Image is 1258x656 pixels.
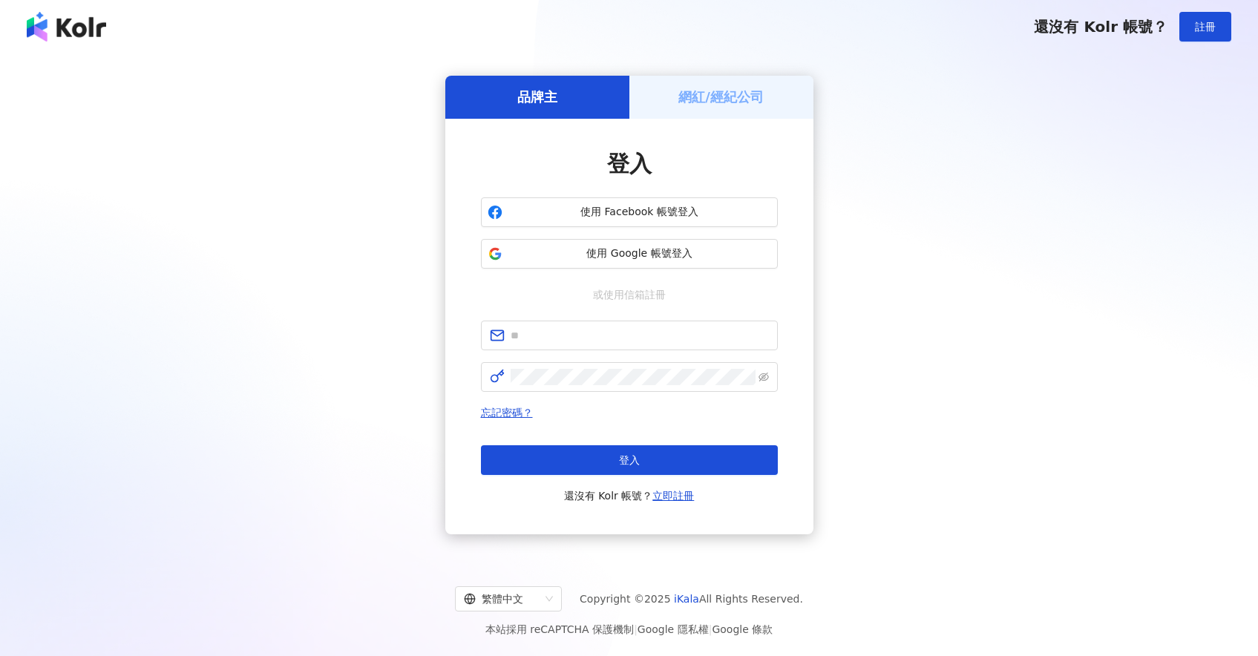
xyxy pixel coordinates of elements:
span: 登入 [607,151,652,177]
span: 本站採用 reCAPTCHA 保護機制 [485,620,773,638]
a: Google 隱私權 [638,623,709,635]
a: iKala [674,593,699,605]
span: Copyright © 2025 All Rights Reserved. [580,590,803,608]
a: 立即註冊 [652,490,694,502]
button: 註冊 [1179,12,1231,42]
span: 註冊 [1195,21,1216,33]
span: 還沒有 Kolr 帳號？ [1034,18,1167,36]
a: 忘記密碼？ [481,407,533,419]
h5: 品牌主 [517,88,557,106]
span: | [634,623,638,635]
span: 還沒有 Kolr 帳號？ [564,487,695,505]
button: 登入 [481,445,778,475]
a: Google 條款 [712,623,773,635]
h5: 網紅/經紀公司 [678,88,764,106]
img: logo [27,12,106,42]
span: | [709,623,712,635]
button: 使用 Google 帳號登入 [481,239,778,269]
span: 使用 Facebook 帳號登入 [508,205,771,220]
span: eye-invisible [759,372,769,382]
span: 登入 [619,454,640,466]
span: 使用 Google 帳號登入 [508,246,771,261]
button: 使用 Facebook 帳號登入 [481,197,778,227]
div: 繁體中文 [464,587,540,611]
span: 或使用信箱註冊 [583,286,676,303]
